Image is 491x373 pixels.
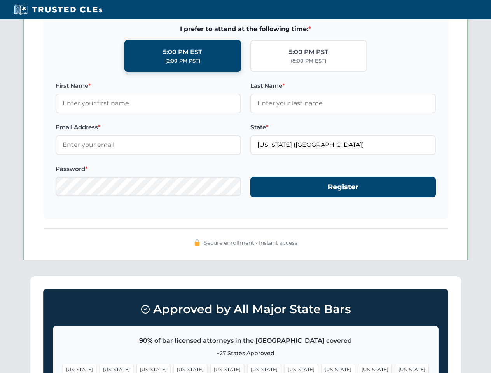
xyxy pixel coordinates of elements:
[204,239,297,247] span: Secure enrollment • Instant access
[63,336,429,346] p: 90% of bar licensed attorneys in the [GEOGRAPHIC_DATA] covered
[289,47,328,57] div: 5:00 PM PST
[56,123,241,132] label: Email Address
[250,177,436,197] button: Register
[53,299,439,320] h3: Approved by All Major State Bars
[250,135,436,155] input: Florida (FL)
[250,123,436,132] label: State
[163,47,202,57] div: 5:00 PM EST
[56,81,241,91] label: First Name
[63,349,429,357] p: +27 States Approved
[194,239,200,246] img: 🔒
[250,94,436,113] input: Enter your last name
[12,4,105,16] img: Trusted CLEs
[56,94,241,113] input: Enter your first name
[56,135,241,155] input: Enter your email
[165,57,200,65] div: (2:00 PM PST)
[250,81,436,91] label: Last Name
[291,57,326,65] div: (8:00 PM EST)
[56,164,241,174] label: Password
[56,24,436,34] span: I prefer to attend at the following time:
